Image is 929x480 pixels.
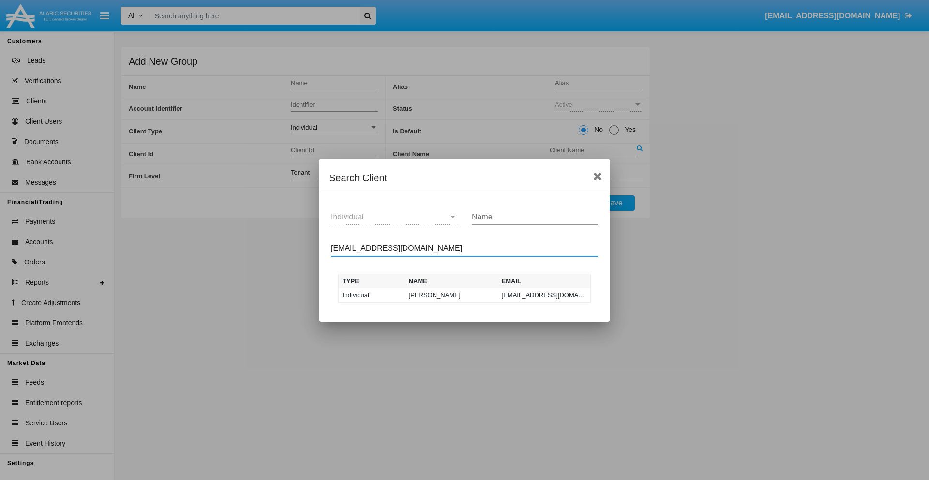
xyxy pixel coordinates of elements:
th: Type [339,274,405,288]
td: Individual [339,288,405,303]
td: [PERSON_NAME] [405,288,498,303]
th: Email [498,274,591,288]
div: Search Client [329,170,600,186]
span: Individual [331,213,364,221]
td: [EMAIL_ADDRESS][DOMAIN_NAME] [498,288,591,303]
th: Name [405,274,498,288]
